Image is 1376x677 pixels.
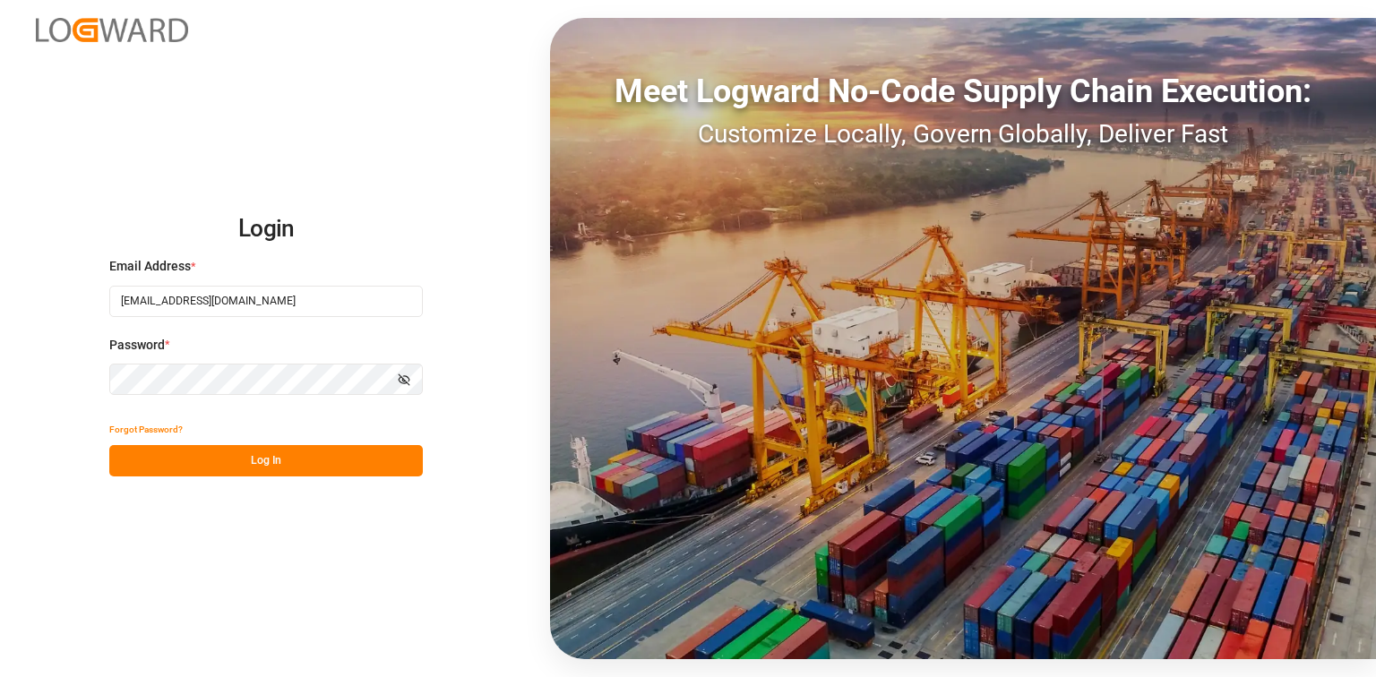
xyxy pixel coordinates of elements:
button: Log In [109,445,423,476]
button: Forgot Password? [109,414,183,445]
span: Password [109,336,165,355]
input: Enter your email [109,286,423,317]
div: Customize Locally, Govern Globally, Deliver Fast [550,116,1376,153]
img: Logward_new_orange.png [36,18,188,42]
div: Meet Logward No-Code Supply Chain Execution: [550,67,1376,116]
h2: Login [109,201,423,258]
span: Email Address [109,257,191,276]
